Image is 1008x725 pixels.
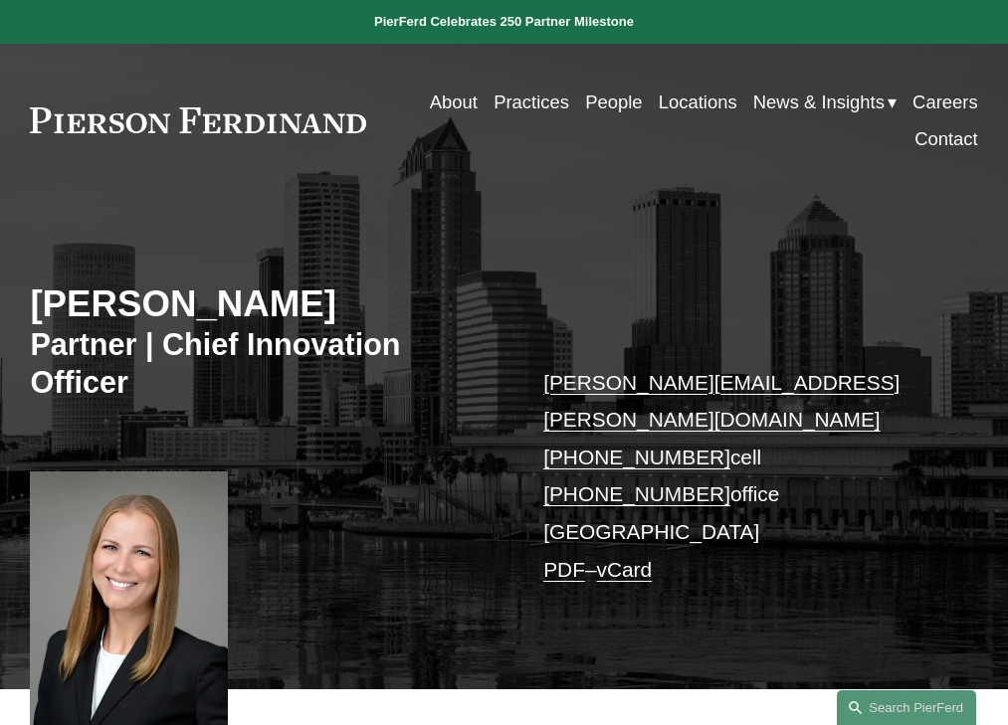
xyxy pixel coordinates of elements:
a: Locations [659,84,737,120]
a: About [430,84,478,120]
a: [PERSON_NAME][EMAIL_ADDRESS][PERSON_NAME][DOMAIN_NAME] [543,371,900,432]
a: folder dropdown [753,84,897,120]
a: People [585,84,642,120]
a: Contact [914,120,978,157]
h2: [PERSON_NAME] [30,282,504,326]
a: Practices [494,84,569,120]
a: Careers [912,84,978,120]
a: [PHONE_NUMBER] [543,446,730,468]
a: vCard [597,558,653,581]
p: cell office [GEOGRAPHIC_DATA] – [543,364,938,588]
h3: Partner | Chief Innovation Officer [30,326,504,402]
a: PDF [543,558,585,581]
a: [PHONE_NUMBER] [543,482,730,505]
a: Search this site [837,690,976,725]
span: News & Insights [753,86,885,118]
